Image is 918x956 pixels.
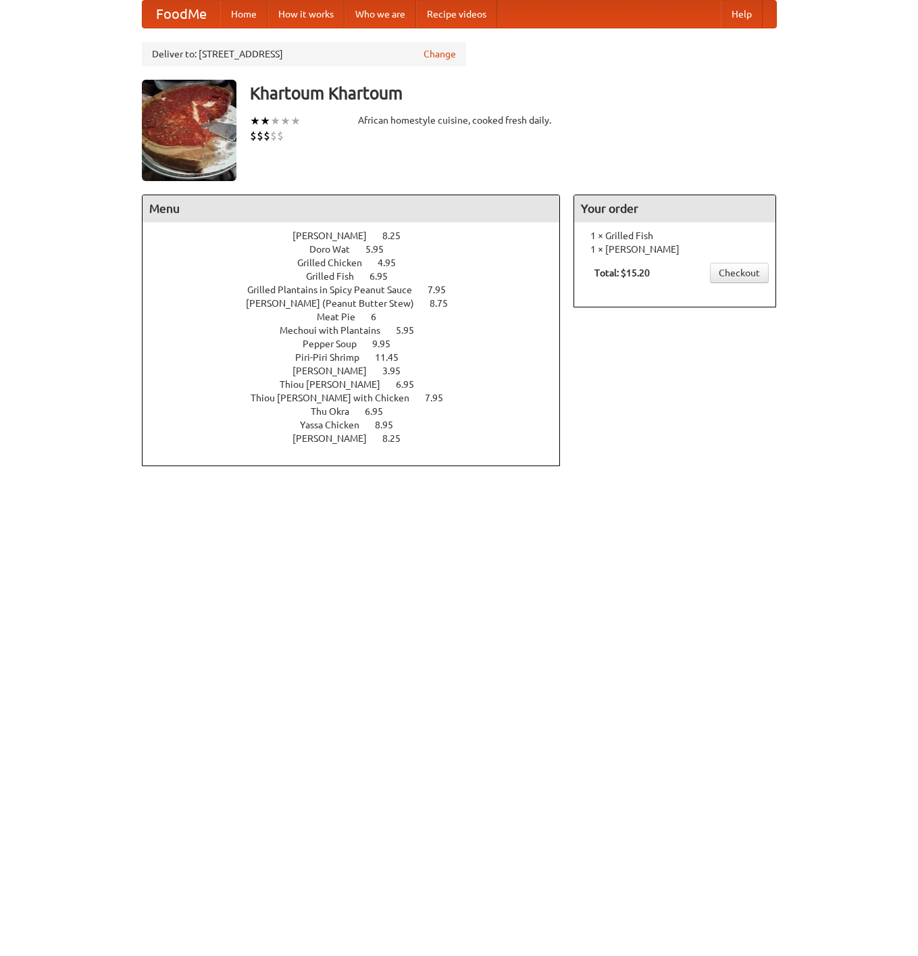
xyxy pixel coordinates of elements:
[290,114,301,128] li: ★
[372,338,404,349] span: 9.95
[280,325,439,336] a: Mechoui with Plantains 5.95
[311,406,363,417] span: Thu Okra
[250,114,260,128] li: ★
[396,379,428,390] span: 6.95
[424,47,456,61] a: Change
[292,230,426,241] a: [PERSON_NAME] 8.25
[710,263,769,283] a: Checkout
[369,271,401,282] span: 6.95
[267,1,345,28] a: How it works
[365,406,397,417] span: 6.95
[292,366,426,376] a: [PERSON_NAME] 3.95
[280,325,394,336] span: Mechoui with Plantains
[295,352,373,363] span: Piri-Piri Shrimp
[358,114,561,127] div: African homestyle cuisine, cooked fresh daily.
[297,257,421,268] a: Grilled Chicken 4.95
[247,284,426,295] span: Grilled Plantains in Spicy Peanut Sauce
[220,1,267,28] a: Home
[292,230,380,241] span: [PERSON_NAME]
[317,311,369,322] span: Meat Pie
[378,257,409,268] span: 4.95
[251,393,468,403] a: Thiou [PERSON_NAME] with Chicken 7.95
[721,1,763,28] a: Help
[143,1,220,28] a: FoodMe
[306,271,413,282] a: Grilled Fish 6.95
[300,420,373,430] span: Yassa Chicken
[263,128,270,143] li: $
[292,366,380,376] span: [PERSON_NAME]
[382,433,414,444] span: 8.25
[280,379,439,390] a: Thiou [PERSON_NAME] 6.95
[382,366,414,376] span: 3.95
[309,244,363,255] span: Doro Wat
[270,114,280,128] li: ★
[142,42,466,66] div: Deliver to: [STREET_ADDRESS]
[260,114,270,128] li: ★
[292,433,380,444] span: [PERSON_NAME]
[375,420,407,430] span: 8.95
[303,338,415,349] a: Pepper Soup 9.95
[250,80,777,107] h3: Khartoum Khartoum
[251,393,423,403] span: Thiou [PERSON_NAME] with Chicken
[295,352,424,363] a: Piri-Piri Shrimp 11.45
[303,338,370,349] span: Pepper Soup
[257,128,263,143] li: $
[250,128,257,143] li: $
[425,393,457,403] span: 7.95
[382,230,414,241] span: 8.25
[581,229,769,243] li: 1 × Grilled Fish
[396,325,428,336] span: 5.95
[594,268,650,278] b: Total: $15.20
[581,243,769,256] li: 1 × [PERSON_NAME]
[246,298,428,309] span: [PERSON_NAME] (Peanut Butter Stew)
[365,244,397,255] span: 5.95
[300,420,418,430] a: Yassa Chicken 8.95
[428,284,459,295] span: 7.95
[430,298,461,309] span: 8.75
[246,298,473,309] a: [PERSON_NAME] (Peanut Butter Stew) 8.75
[416,1,497,28] a: Recipe videos
[375,352,412,363] span: 11.45
[280,379,394,390] span: Thiou [PERSON_NAME]
[143,195,560,222] h4: Menu
[280,114,290,128] li: ★
[270,128,277,143] li: $
[311,406,408,417] a: Thu Okra 6.95
[297,257,376,268] span: Grilled Chicken
[309,244,409,255] a: Doro Wat 5.95
[277,128,284,143] li: $
[142,80,236,181] img: angular.jpg
[306,271,367,282] span: Grilled Fish
[345,1,416,28] a: Who we are
[371,311,390,322] span: 6
[247,284,471,295] a: Grilled Plantains in Spicy Peanut Sauce 7.95
[574,195,775,222] h4: Your order
[317,311,401,322] a: Meat Pie 6
[292,433,426,444] a: [PERSON_NAME] 8.25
